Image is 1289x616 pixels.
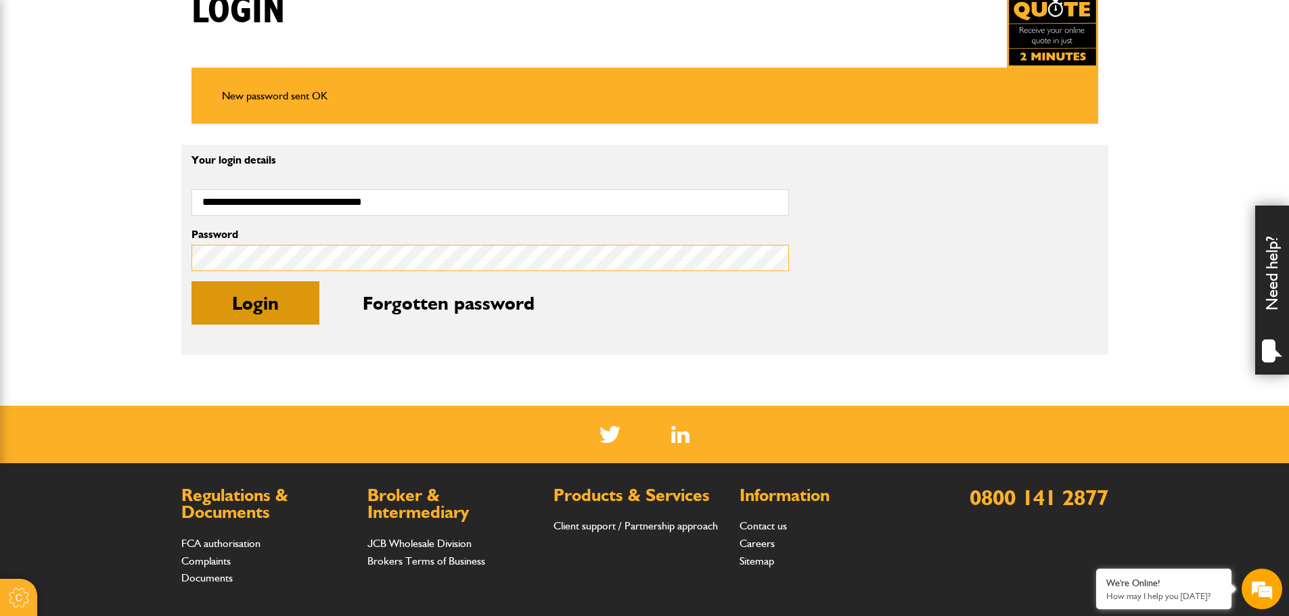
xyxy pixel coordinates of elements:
[1106,577,1221,589] div: We're Online!
[18,125,247,155] input: Enter your last name
[18,205,247,235] input: Enter your phone number
[740,537,775,550] a: Careers
[671,426,689,443] a: LinkedIn
[18,165,247,195] input: Enter your email address
[181,571,233,584] a: Documents
[191,281,319,325] button: Login
[671,426,689,443] img: Linked In
[553,519,718,532] a: Client support / Partnership approach
[184,417,246,435] em: Start Chat
[367,554,485,567] a: Brokers Terms of Business
[367,537,472,550] a: JCB Wholesale Division
[367,487,540,521] h2: Broker & Intermediary
[322,281,575,325] button: Forgotten password
[18,245,247,405] textarea: Type your message and hit 'Enter'
[1255,206,1289,375] div: Need help?
[740,554,774,567] a: Sitemap
[222,7,254,39] div: Minimize live chat window
[191,155,789,166] p: Your login details
[740,519,787,532] a: Contact us
[553,487,726,504] h2: Products & Services
[222,87,1068,105] li: New password sent OK
[70,76,227,93] div: Chat with us now
[600,426,620,443] img: Twitter
[970,484,1108,511] a: 0800 141 2877
[181,554,231,567] a: Complaints
[181,487,354,521] h2: Regulations & Documents
[23,75,57,94] img: d_20077148190_company_1631870298795_20077148190
[740,487,912,504] h2: Information
[191,229,789,240] label: Password
[1106,591,1221,601] p: How may I help you today?
[181,537,261,550] a: FCA authorisation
